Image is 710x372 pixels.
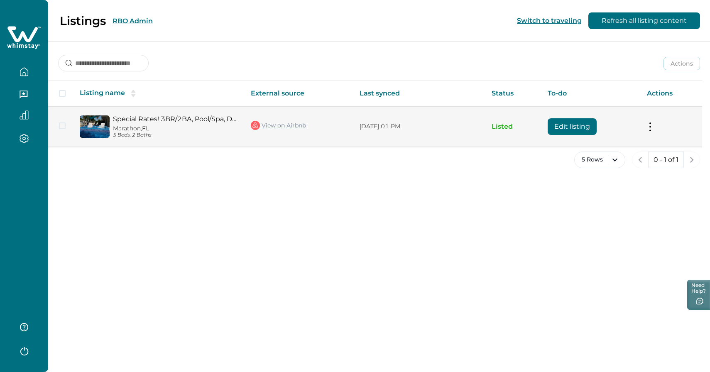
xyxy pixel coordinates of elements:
th: Listing name [73,81,244,106]
button: previous page [632,152,649,168]
button: 0 - 1 of 1 [648,152,684,168]
button: Switch to traveling [517,17,582,24]
a: Special Rates! 3BR/2BA, Pool/Spa, Dock, Oceanside! [113,115,237,123]
p: Marathon, FL [113,125,237,132]
button: Refresh all listing content [588,12,700,29]
p: 5 Beds, 2 Baths [113,132,237,138]
img: propertyImage_Special Rates! 3BR/2BA, Pool/Spa, Dock, Oceanside! [80,115,110,138]
th: To-do [541,81,640,106]
p: Listings [60,14,106,28]
th: Actions [640,81,702,106]
th: Last synced [353,81,485,106]
p: Listed [492,122,534,131]
button: Edit listing [548,118,597,135]
button: Actions [663,57,700,70]
th: External source [244,81,353,106]
a: View on Airbnb [251,120,306,131]
th: Status [485,81,541,106]
button: sorting [125,89,142,98]
button: 5 Rows [574,152,625,168]
button: next page [683,152,700,168]
button: RBO Admin [113,17,153,25]
p: 0 - 1 of 1 [654,156,678,164]
p: [DATE] 01 PM [360,122,478,131]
